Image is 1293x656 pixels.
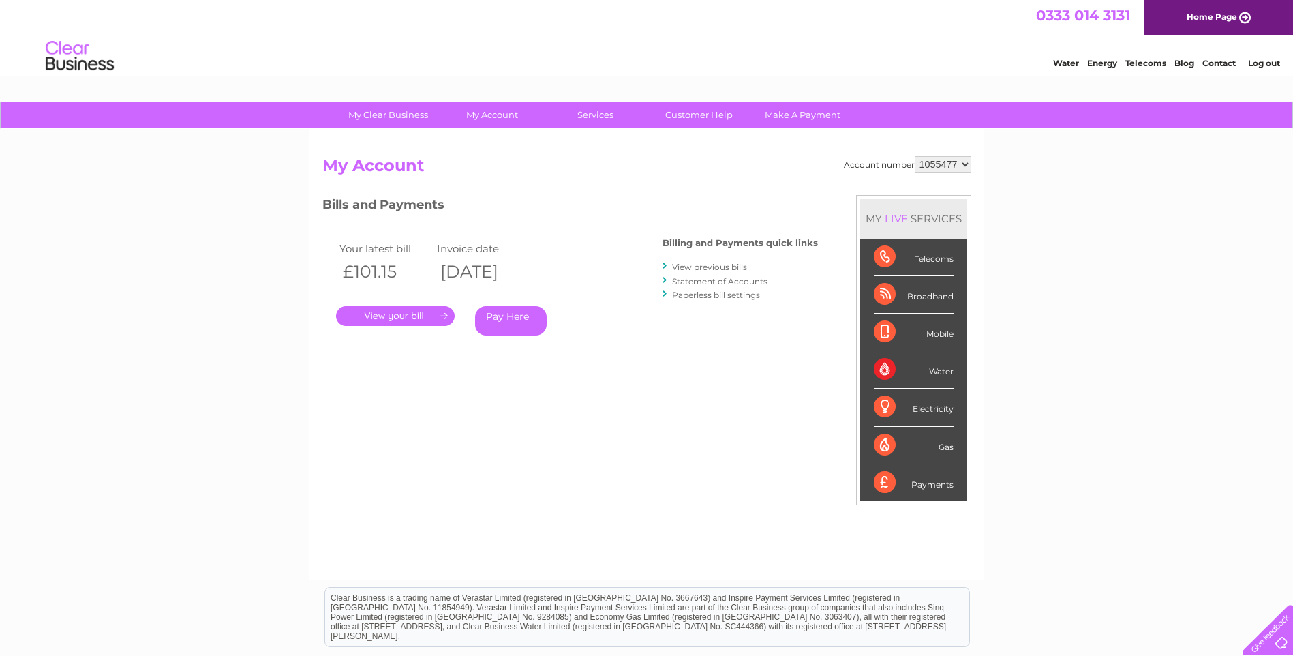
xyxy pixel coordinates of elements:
[1248,58,1280,68] a: Log out
[1125,58,1166,68] a: Telecoms
[322,195,818,219] h3: Bills and Payments
[1087,58,1117,68] a: Energy
[336,306,455,326] a: .
[1053,58,1079,68] a: Water
[874,427,954,464] div: Gas
[336,258,434,286] th: £101.15
[844,156,971,173] div: Account number
[882,212,911,225] div: LIVE
[874,389,954,426] div: Electricity
[643,102,755,128] a: Customer Help
[672,276,767,286] a: Statement of Accounts
[874,276,954,314] div: Broadband
[433,239,532,258] td: Invoice date
[539,102,652,128] a: Services
[1202,58,1236,68] a: Contact
[433,258,532,286] th: [DATE]
[1036,7,1130,24] a: 0333 014 3131
[332,102,444,128] a: My Clear Business
[1174,58,1194,68] a: Blog
[746,102,859,128] a: Make A Payment
[45,35,115,77] img: logo.png
[874,464,954,501] div: Payments
[325,8,969,66] div: Clear Business is a trading name of Verastar Limited (registered in [GEOGRAPHIC_DATA] No. 3667643...
[860,199,967,238] div: MY SERVICES
[672,290,760,300] a: Paperless bill settings
[874,351,954,389] div: Water
[336,239,434,258] td: Your latest bill
[672,262,747,272] a: View previous bills
[436,102,548,128] a: My Account
[322,156,971,182] h2: My Account
[475,306,547,336] a: Pay Here
[874,239,954,276] div: Telecoms
[874,314,954,351] div: Mobile
[663,238,818,248] h4: Billing and Payments quick links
